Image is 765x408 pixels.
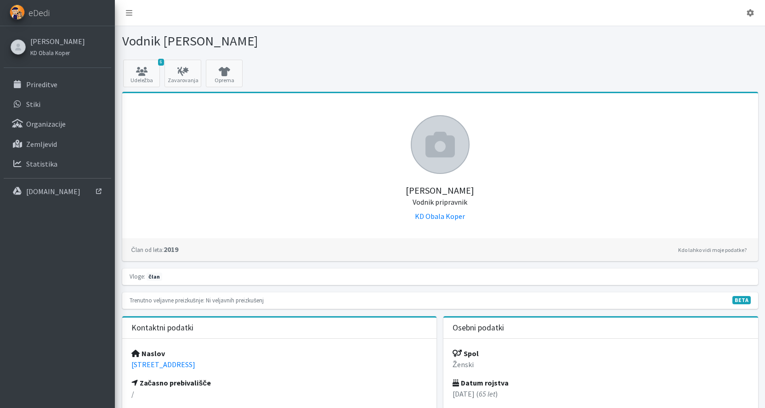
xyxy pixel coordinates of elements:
p: [DOMAIN_NAME] [26,187,80,196]
small: Ni veljavnih preizkušenj [206,296,264,304]
small: KD Obala Koper [30,49,70,56]
a: Zavarovanja [164,60,201,87]
p: Organizacije [26,119,66,129]
small: Trenutno veljavne preizkušnje: [130,296,204,304]
span: član [147,273,162,281]
p: / [131,388,428,399]
a: Organizacije [4,115,111,133]
span: 6 [158,59,164,66]
small: Vloge: [130,273,145,280]
strong: Datum rojstva [453,378,509,387]
p: Stiki [26,100,40,109]
small: Vodnik pripravnik [413,197,467,207]
a: Stiki [4,95,111,113]
a: [DOMAIN_NAME] [4,182,111,201]
p: Zemljevid [26,140,57,149]
strong: Začasno prebivališče [131,378,211,387]
a: Prireditve [4,75,111,94]
p: Prireditve [26,80,57,89]
a: KD Obala Koper [415,212,465,221]
a: Zemljevid [4,135,111,153]
small: Član od leta: [131,246,164,253]
p: [DATE] ( ) [453,388,749,399]
a: Oprema [206,60,243,87]
strong: Spol [453,349,479,358]
strong: 2019 [131,245,178,254]
span: eDedi [28,6,50,20]
h3: Osebni podatki [453,323,504,333]
a: 6 Udeležba [123,60,160,87]
em: 65 let [479,389,495,398]
p: Statistika [26,159,57,168]
h5: [PERSON_NAME] [131,174,749,207]
span: V fazi razvoja [732,296,751,304]
a: Kdo lahko vidi moje podatke? [676,245,749,256]
a: [PERSON_NAME] [30,36,85,47]
strong: Naslov [131,349,165,358]
h1: Vodnik [PERSON_NAME] [122,33,437,49]
p: Ženski [453,359,749,370]
a: [STREET_ADDRESS] [131,360,195,369]
a: KD Obala Koper [30,47,85,58]
h3: Kontaktni podatki [131,323,193,333]
a: Statistika [4,155,111,173]
img: eDedi [10,5,25,20]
